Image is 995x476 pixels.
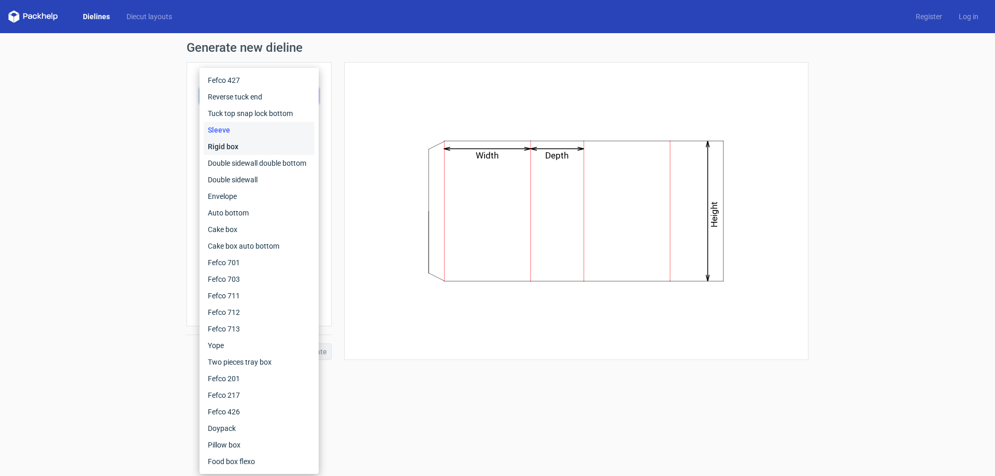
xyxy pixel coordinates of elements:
div: Double sidewall double bottom [204,155,315,171]
h1: Generate new dieline [187,41,808,54]
div: Fefco 703 [204,271,315,287]
div: Food box flexo [204,453,315,470]
div: Fefco 217 [204,387,315,403]
div: Fefco 713 [204,321,315,337]
a: Diecut layouts [118,11,180,22]
text: Height [709,201,720,227]
div: Fefco 426 [204,403,315,420]
div: Doypack [204,420,315,437]
div: Rigid box [204,138,315,155]
a: Dielines [75,11,118,22]
div: Pillow box [204,437,315,453]
div: Cake box auto bottom [204,238,315,254]
div: Fefco 711 [204,287,315,304]
div: Fefco 427 [204,72,315,89]
div: Tuck top snap lock bottom [204,105,315,122]
div: Cake box [204,221,315,238]
a: Register [907,11,950,22]
div: Yope [204,337,315,354]
a: Log in [950,11,987,22]
text: Width [476,150,499,161]
div: Fefco 701 [204,254,315,271]
div: Fefco 712 [204,304,315,321]
div: Sleeve [204,122,315,138]
div: Two pieces tray box [204,354,315,370]
div: Fefco 201 [204,370,315,387]
div: Double sidewall [204,171,315,188]
div: Reverse tuck end [204,89,315,105]
div: Envelope [204,188,315,205]
text: Depth [546,150,569,161]
div: Auto bottom [204,205,315,221]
